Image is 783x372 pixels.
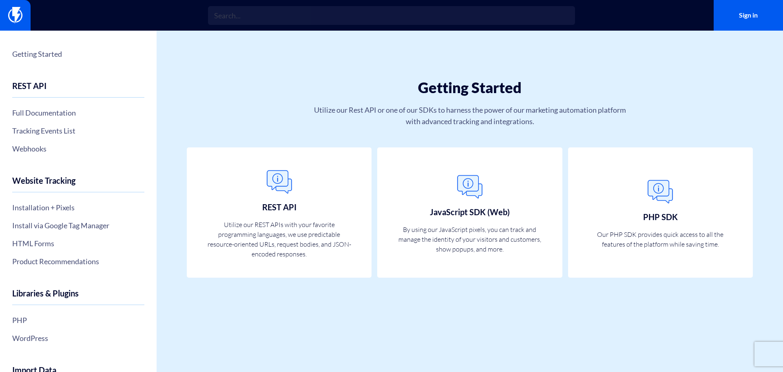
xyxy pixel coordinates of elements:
p: Utilize our REST APIs with your favorite programming languages, we use predictable resource-orien... [206,220,353,259]
a: Install via Google Tag Manager [12,218,144,232]
a: Webhooks [12,142,144,156]
p: By using our JavaScript pixels, you can track and manage the identity of your visitors and custom... [396,225,544,254]
a: Product Recommendations [12,254,144,268]
a: JavaScript SDK (Web) By using our JavaScript pixels, you can track and manage the identity of you... [377,147,562,278]
a: WordPress [12,331,144,345]
h4: Website Tracking [12,176,144,192]
h3: JavaScript SDK (Web) [430,207,510,216]
a: Getting Started [12,47,144,61]
p: Utilize our Rest API or one of our SDKs to harness the power of our marketing automation platform... [311,104,628,127]
a: PHP [12,313,144,327]
img: General.png [453,171,486,203]
h1: Getting Started [206,80,734,96]
p: Our PHP SDK provides quick access to all the features of the platform while saving time. [586,229,734,249]
h3: REST API [262,203,296,212]
h3: PHP SDK [643,212,678,221]
h4: REST API [12,81,144,98]
a: REST API Utilize our REST APIs with your favorite programming languages, we use predictable resou... [187,147,372,278]
img: General.png [644,176,677,208]
a: Tracking Events List [12,124,144,138]
a: Full Documentation [12,106,144,120]
input: Search... [208,6,575,25]
a: HTML Forms [12,236,144,250]
a: Installation + Pixels [12,200,144,214]
a: PHP SDK Our PHP SDK provides quick access to all the features of the platform while saving time. [568,147,753,278]
img: General.png [263,166,296,198]
h4: Libraries & Plugins [12,289,144,305]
